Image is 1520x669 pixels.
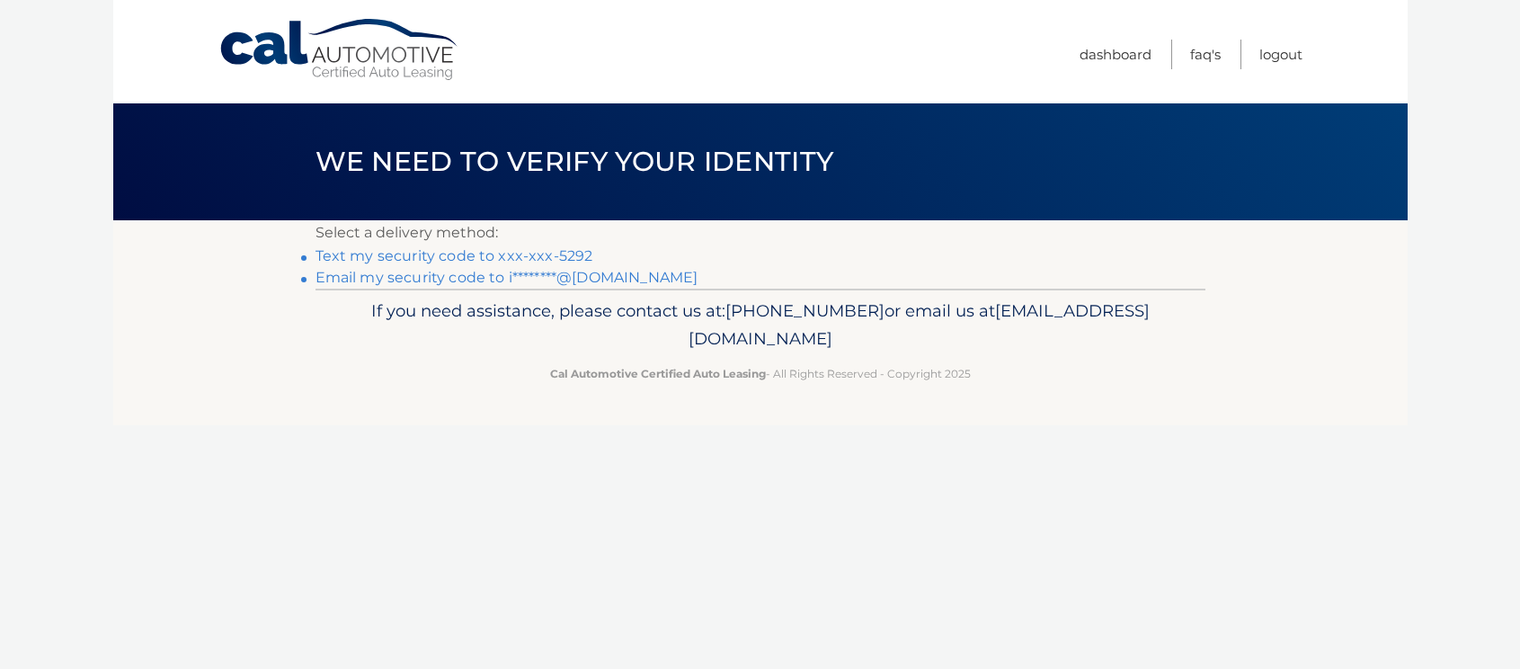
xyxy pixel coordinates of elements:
[550,367,766,380] strong: Cal Automotive Certified Auto Leasing
[725,300,884,321] span: [PHONE_NUMBER]
[316,269,698,286] a: Email my security code to i********@[DOMAIN_NAME]
[218,18,461,82] a: Cal Automotive
[1259,40,1302,69] a: Logout
[316,247,593,264] a: Text my security code to xxx-xxx-5292
[327,297,1194,354] p: If you need assistance, please contact us at: or email us at
[316,220,1205,245] p: Select a delivery method:
[316,145,834,178] span: We need to verify your identity
[1080,40,1151,69] a: Dashboard
[327,364,1194,383] p: - All Rights Reserved - Copyright 2025
[1190,40,1221,69] a: FAQ's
